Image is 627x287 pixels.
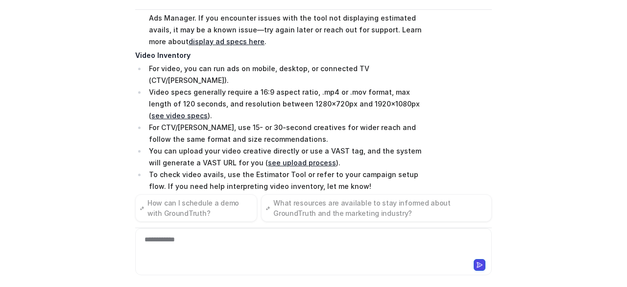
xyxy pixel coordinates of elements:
li: You can upload your video creative directly or use a VAST tag, and the system will generate a VAS... [146,145,422,169]
strong: Video Inventory [135,51,191,59]
a: see upload process [268,158,336,167]
button: What resources are available to stay informed about GroundTruth and the marketing industry? [261,194,492,222]
li: Video specs generally require a 16:9 aspect ratio, .mp4 or .mov format, max length of 120 seconds... [146,86,422,122]
a: see video specs [151,111,208,120]
li: To check video avails, use the Estimator Tool or refer to your campaign setup flow. If you need h... [146,169,422,192]
button: How can I schedule a demo with GroundTruth? [135,194,257,222]
li: You can view estimated display avails using the campaign Estimator Tool in Ads Manager. If you en... [146,0,422,48]
li: For CTV/[PERSON_NAME], use 15- or 30-second creatives for wider reach and follow the same format ... [146,122,422,145]
a: display ad specs here [189,37,265,46]
li: For video, you can run ads on mobile, desktop, or connected TV (CTV/[PERSON_NAME]). [146,63,422,86]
